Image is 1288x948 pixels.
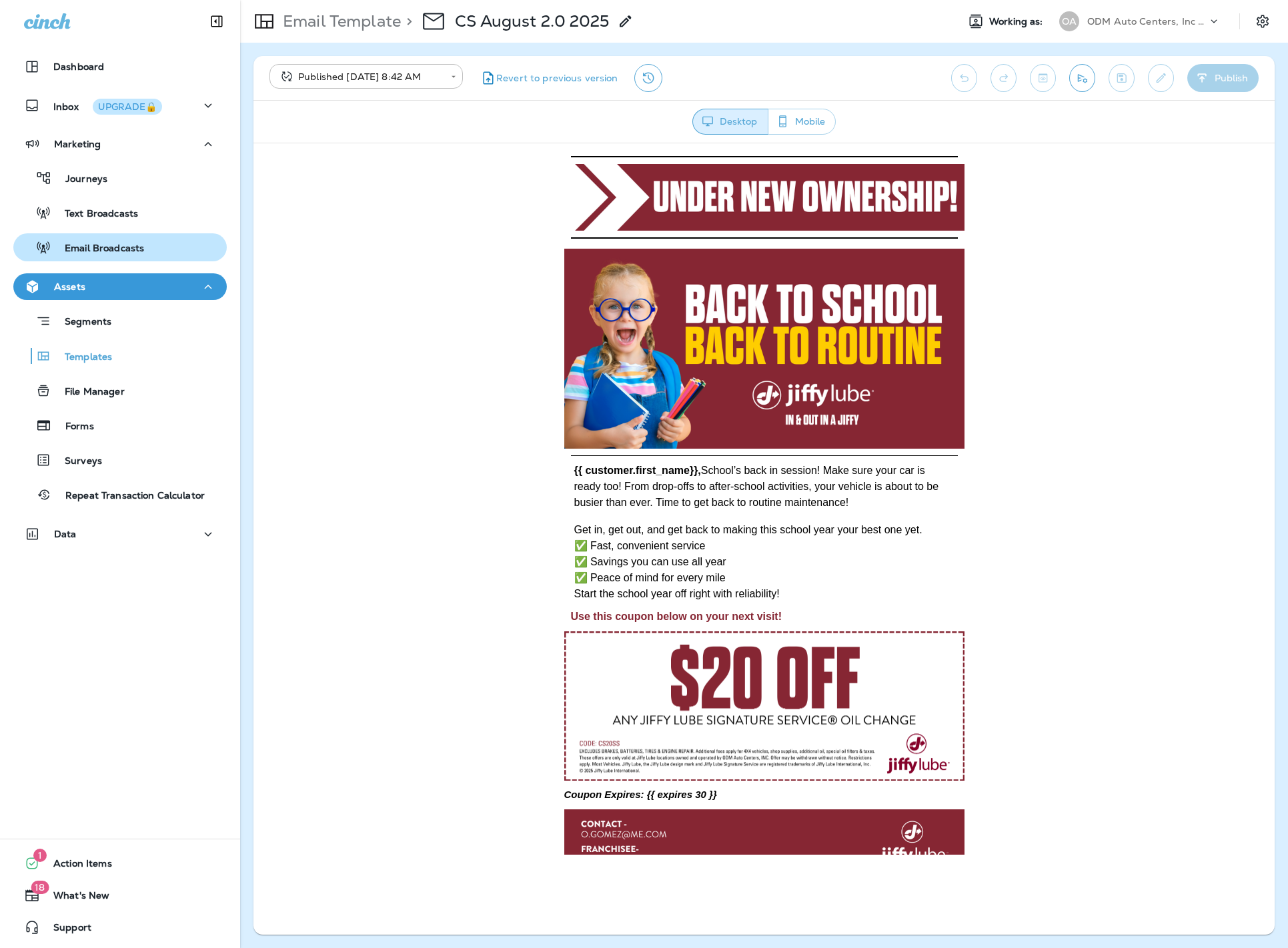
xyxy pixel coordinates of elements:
button: Revert to previous version [474,64,624,92]
img: $20 Coupon [311,488,711,638]
img: Email header [311,105,711,305]
p: ODM Auto Centers, Inc DBA Jiffy Lube [1087,16,1207,27]
span: 1 [33,849,47,862]
button: UPGRADE🔒 [93,99,162,115]
button: Assets [13,273,227,300]
p: Templates [51,351,112,364]
button: Mobile [768,109,836,135]
button: Settings [1251,9,1275,33]
span: Start the school year off right with reliability! [321,445,526,456]
button: Support [13,914,227,941]
div: Published [DATE] 8:42 AM [279,70,442,83]
span: Working as: [989,16,1046,27]
div: UPGRADE🔒 [98,102,157,111]
button: Marketing [13,131,227,157]
button: Desktop [692,109,768,135]
button: Repeat Transaction Calculator [13,481,227,509]
strong: Use this coupon below on your next visit! [317,467,528,479]
p: File Manager [51,386,125,399]
p: Segments [51,316,111,329]
span: Action Items [40,858,112,874]
span: Support [40,922,91,938]
strong: {{ customer.first_name}}, [321,321,448,333]
button: InboxUPGRADE🔒 [13,92,227,119]
p: Repeat Transaction Calculator [52,490,205,503]
p: Journeys [52,173,107,186]
p: Email Template [277,11,401,31]
button: View Changelog [634,64,662,92]
button: Send test email [1069,64,1095,92]
button: Collapse Sidebar [198,8,235,35]
span: Coupon Expires: {{ expires 30 }} [311,645,464,657]
button: Segments [13,307,227,335]
p: Email Broadcasts [51,243,144,255]
p: Inbox [53,99,162,113]
p: > [401,11,412,31]
span: School’s back in session! Make sure your car is ready too! From drop-offs to after-school activit... [321,321,686,365]
p: Dashboard [53,61,104,72]
button: Text Broadcasts [13,199,227,227]
span: Revert to previous version [496,72,618,85]
span: 18 [31,881,49,894]
button: Templates [13,342,227,370]
button: Data [13,521,227,547]
span: ✅ Peace of mind for every mile [321,429,472,440]
button: Journeys [13,164,227,192]
p: Text Broadcasts [51,208,138,221]
img: Footer [311,666,711,733]
img: newowner.png [311,21,711,87]
button: 18What's New [13,882,227,909]
span: Get in, get out, and get back to making this school year your best one yet. [321,381,669,392]
button: Email Broadcasts [13,233,227,261]
button: Surveys [13,446,227,474]
p: Data [54,529,77,539]
button: 1Action Items [13,850,227,877]
p: CS August 2.0 2025 [455,11,610,31]
p: Surveys [51,455,102,468]
p: Assets [54,281,85,292]
span: ✅ Fast, convenient service [321,397,452,408]
span: ✅ Savings you can use all year [321,413,473,424]
button: Forms [13,411,227,439]
button: Dashboard [13,53,227,80]
div: OA [1059,11,1079,31]
span: What's New [40,890,109,906]
button: File Manager [13,377,227,405]
p: Marketing [54,139,101,149]
p: Forms [52,421,94,433]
